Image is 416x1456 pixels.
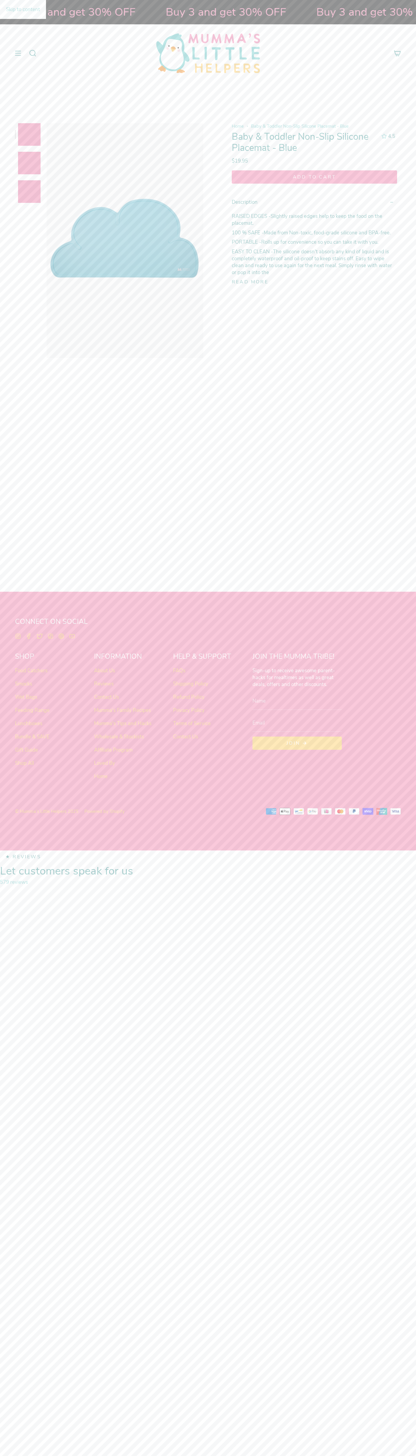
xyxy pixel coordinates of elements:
[232,131,376,154] h1: Baby & Toddler Non-Slip Silicone Placemat - Blue
[94,760,115,767] a: Loved By
[15,733,50,740] a: Bundle & SAVE
[388,133,395,140] span: 4.5
[173,720,211,727] a: Terms of Service
[381,134,387,139] div: 4.5 out of 5.0 stars
[378,132,397,140] button: 4.5 out of 5.0 stars
[94,707,151,714] a: Mumma's Family Recipes
[232,248,273,255] strong: EASY TO CLEAN -
[232,279,268,285] button: Read more
[156,33,260,73] img: Mumma’s Little Helpers
[94,680,114,687] a: Reviews
[15,720,42,727] a: Lunchboxes
[232,194,397,210] summary: Description
[173,733,198,740] a: Contact Us
[15,707,50,714] a: Feeding Range
[173,707,205,714] a: Privacy Policy
[163,5,283,20] strong: Buy 3 and get 30% OFF
[15,760,34,767] a: Shop All
[94,694,119,701] a: Contact Us
[252,652,342,664] h2: JOIN THE MUMMA TRIBE!
[12,5,133,20] strong: Buy 3 and get 30% OFF
[252,715,342,732] input: Email
[94,733,144,740] a: Wholesale & Stockists
[173,694,205,701] a: Refund Policy
[232,229,264,236] strong: 100 % SAFE -
[15,680,32,687] a: Smocks
[232,239,397,246] p: Rolls up for convenience so you can take it with you.
[252,692,342,710] input: Name
[94,746,133,753] a: Affiliate Program
[14,33,23,73] button: Show menu
[173,680,208,687] a: Shipping Policy
[173,667,185,674] a: FAQs
[286,740,300,746] span: Join
[15,652,84,664] h2: SHOP
[232,157,248,164] span: $19.95
[232,170,397,184] button: Add to cart
[251,123,349,129] span: Baby & Toddler Non-Slip Silicone Placemat - Blue
[94,667,115,674] a: About Us
[15,746,38,753] a: Gift Guide
[252,737,342,750] button: Join
[84,808,125,814] a: Powered by Shopify
[232,248,397,276] p: The silicone doesn't absorb any kind of liquid and is completely waterproof and oil-proof to keep...
[15,618,401,629] h2: CONNECT ON SOCIAL
[232,213,397,227] p: Slightly raised edges help to keep the food on the placemat.
[15,808,78,814] a: © Mumma’s Little Helpers 2025
[173,652,243,664] h2: HELP & SUPPORT
[232,123,244,129] a: Home
[94,773,108,780] a: Home
[94,720,151,727] a: Mumma's Tips and Hacks
[232,213,271,220] strong: RAISED EDGES -
[232,229,397,236] p: Made from Non-toxic, food-grade silicone and BPA-free.
[232,239,261,246] strong: PORTABLE -
[94,652,164,664] h2: INFORMATION
[15,694,37,701] a: Wet Bags
[252,667,335,688] strong: Sign-up to receive awesome parent-hacks for mealtimes as well as great deals, offers and other di...
[15,667,47,674] a: Food Catchers
[237,174,391,180] span: Add to cart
